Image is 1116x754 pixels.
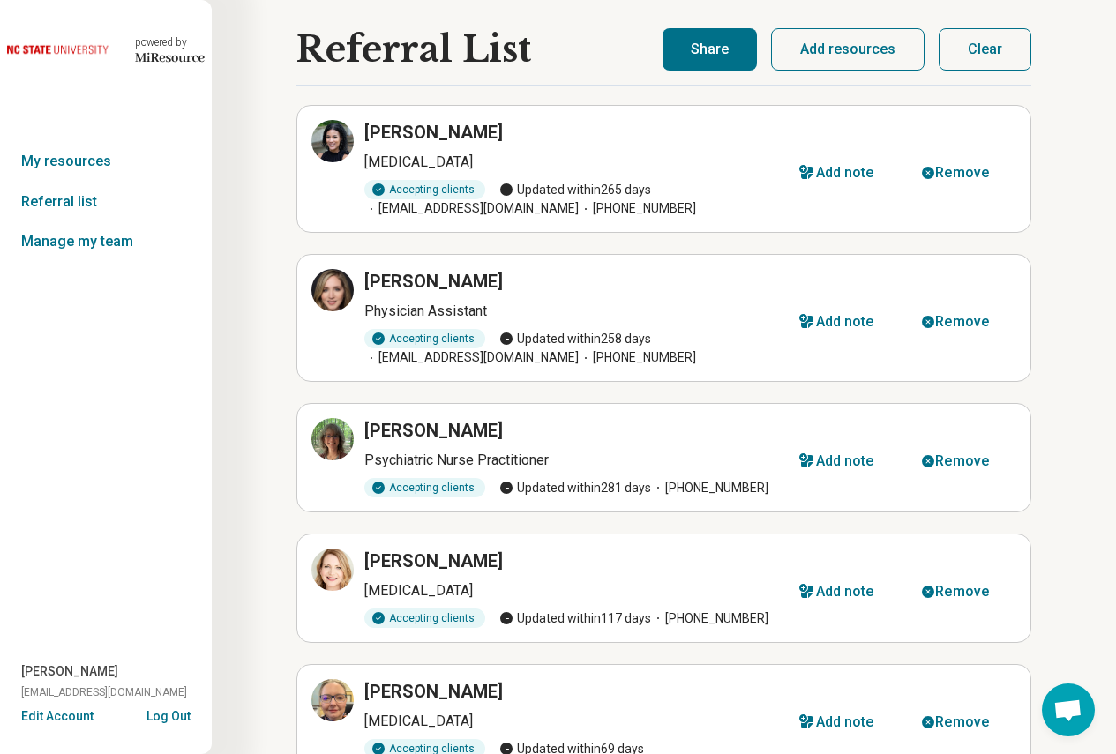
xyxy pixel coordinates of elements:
span: Updated within 265 days [499,181,651,199]
div: Accepting clients [364,478,485,497]
div: Remove [935,315,989,329]
div: Remove [935,166,989,180]
button: Edit Account [21,707,94,726]
button: Add note [778,571,902,613]
div: Open chat [1042,683,1095,736]
h3: [PERSON_NAME] [364,120,503,145]
div: Remove [935,715,989,729]
span: Updated within 281 days [499,479,651,497]
button: Remove [901,152,1016,194]
button: Share [663,28,757,71]
span: Updated within 117 days [499,609,651,628]
p: Physician Assistant [364,301,778,322]
div: Add note [816,315,874,329]
span: [PHONE_NUMBER] [579,199,696,218]
button: Add note [778,301,902,343]
div: Add note [816,585,874,599]
p: [MEDICAL_DATA] [364,711,778,732]
button: Clear [939,28,1031,71]
div: Add note [816,715,874,729]
h3: [PERSON_NAME] [364,418,503,443]
button: Add note [778,152,902,194]
button: Remove [901,440,1016,482]
button: Add note [778,701,902,743]
span: [EMAIL_ADDRESS][DOMAIN_NAME] [364,199,579,218]
div: Remove [935,585,989,599]
span: [EMAIL_ADDRESS][DOMAIN_NAME] [364,348,579,367]
span: [PHONE_NUMBER] [579,348,696,367]
span: Updated within 258 days [499,330,651,348]
h3: [PERSON_NAME] [364,549,503,573]
button: Add resources [771,28,925,71]
button: Add note [778,440,902,482]
div: Add note [816,166,874,180]
button: Remove [901,301,1016,343]
span: [PHONE_NUMBER] [651,479,768,497]
span: [PHONE_NUMBER] [651,609,768,628]
div: Accepting clients [364,608,485,628]
div: powered by [135,34,205,50]
p: Psychiatric Nurse Practitioner [364,450,778,471]
a: North Carolina State University powered by [7,28,205,71]
h3: [PERSON_NAME] [364,679,503,704]
p: [MEDICAL_DATA] [364,152,778,173]
button: Remove [901,571,1016,613]
span: [EMAIL_ADDRESS][DOMAIN_NAME] [21,684,187,700]
h1: Referral List [296,29,531,70]
div: Accepting clients [364,329,485,348]
p: [MEDICAL_DATA] [364,580,778,601]
div: Add note [816,454,874,468]
div: Remove [935,454,989,468]
img: North Carolina State University [7,28,113,71]
span: [PERSON_NAME] [21,662,118,681]
button: Remove [901,701,1016,743]
button: Log Out [146,707,191,721]
h3: [PERSON_NAME] [364,269,503,294]
div: Accepting clients [364,180,485,199]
